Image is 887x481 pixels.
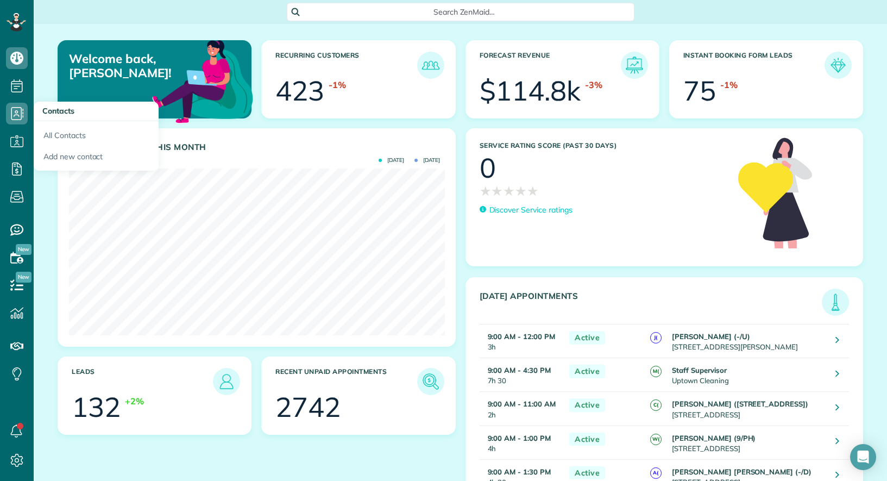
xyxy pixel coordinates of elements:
strong: 9:00 AM - 12:00 PM [488,332,555,341]
a: Discover Service ratings [480,204,573,216]
h3: [DATE] Appointments [480,291,822,316]
div: -1% [329,79,346,91]
span: Active [569,331,605,345]
img: dashboard_welcome-42a62b7d889689a78055ac9021e634bf52bae3f8056760290aed330b23ab8690.png [150,28,255,133]
h3: Recurring Customers [275,52,417,79]
h3: Recent unpaid appointments [275,368,417,395]
img: icon_form_leads-04211a6a04a5b2264e4ee56bc0799ec3eb69b7e499cbb523a139df1d13a81ae0.png [827,54,849,76]
span: ★ [503,182,515,201]
h3: Service Rating score (past 30 days) [480,142,728,149]
h3: Forecast Revenue [480,52,621,79]
span: Active [569,398,605,412]
div: 132 [72,393,121,421]
td: 4h [480,426,564,459]
img: icon_todays_appointments-901f7ab196bb0bea1936b74009e4eb5ffbc2d2711fa7634e0d609ed5ef32b18b.png [825,291,846,313]
h3: Instant Booking Form Leads [683,52,825,79]
span: A( [650,467,662,479]
img: icon_recurring_customers-cf858462ba22bcd05b5a5880d41d6543d210077de5bb9ebc9590e49fd87d84ed.png [420,54,442,76]
span: C( [650,399,662,411]
td: 7h 30 [480,358,564,392]
span: New [16,272,32,283]
span: Active [569,365,605,378]
span: Active [569,466,605,480]
span: ★ [480,182,492,201]
span: Contacts [42,106,74,116]
div: $114.8k [480,77,581,104]
h3: Leads [72,368,213,395]
td: 3h [480,324,564,358]
span: ★ [491,182,503,201]
strong: [PERSON_NAME] [PERSON_NAME] (-/D) [672,467,811,476]
strong: [PERSON_NAME] (-/U) [672,332,750,341]
div: Open Intercom Messenger [850,444,876,470]
div: 75 [683,77,716,104]
span: W( [650,434,662,445]
img: icon_leads-1bed01f49abd5b7fead27621c3d59655bb73ed531f8eeb49469d10e621d6b896.png [216,371,237,392]
span: J( [650,332,662,343]
td: [STREET_ADDRESS] [669,392,827,426]
strong: [PERSON_NAME] (9/PH) [672,434,756,442]
span: ★ [515,182,527,201]
p: Welcome back, [PERSON_NAME]! [69,52,189,80]
strong: 9:00 AM - 11:00 AM [488,399,556,408]
span: New [16,244,32,255]
td: [STREET_ADDRESS][PERSON_NAME] [669,324,827,358]
div: 0 [480,154,496,182]
span: [DATE] [414,158,440,163]
td: [STREET_ADDRESS] [669,426,827,459]
span: M( [650,366,662,377]
div: +2% [125,395,144,408]
img: icon_forecast_revenue-8c13a41c7ed35a8dcfafea3cbb826a0462acb37728057bba2d056411b612bbbe.png [624,54,645,76]
strong: [PERSON_NAME] ([STREET_ADDRESS]) [672,399,808,408]
span: Active [569,433,605,446]
strong: 9:00 AM - 1:00 PM [488,434,551,442]
div: 2742 [275,393,341,421]
strong: 9:00 AM - 1:30 PM [488,467,551,476]
h3: Actual Revenue this month [72,142,444,152]
a: All Contacts [34,121,159,146]
p: Discover Service ratings [489,204,573,216]
img: icon_unpaid_appointments-47b8ce3997adf2238b356f14209ab4cced10bd1f174958f3ca8f1d0dd7fffeee.png [420,371,442,392]
a: Add new contact [34,146,159,171]
div: 423 [275,77,324,104]
td: Uptown Cleaning [669,358,827,392]
strong: Staff Supervisor [672,366,726,374]
span: ★ [527,182,539,201]
span: [DATE] [379,158,404,163]
strong: 9:00 AM - 4:30 PM [488,366,551,374]
div: -3% [585,79,602,91]
div: -1% [720,79,738,91]
td: 2h [480,392,564,426]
